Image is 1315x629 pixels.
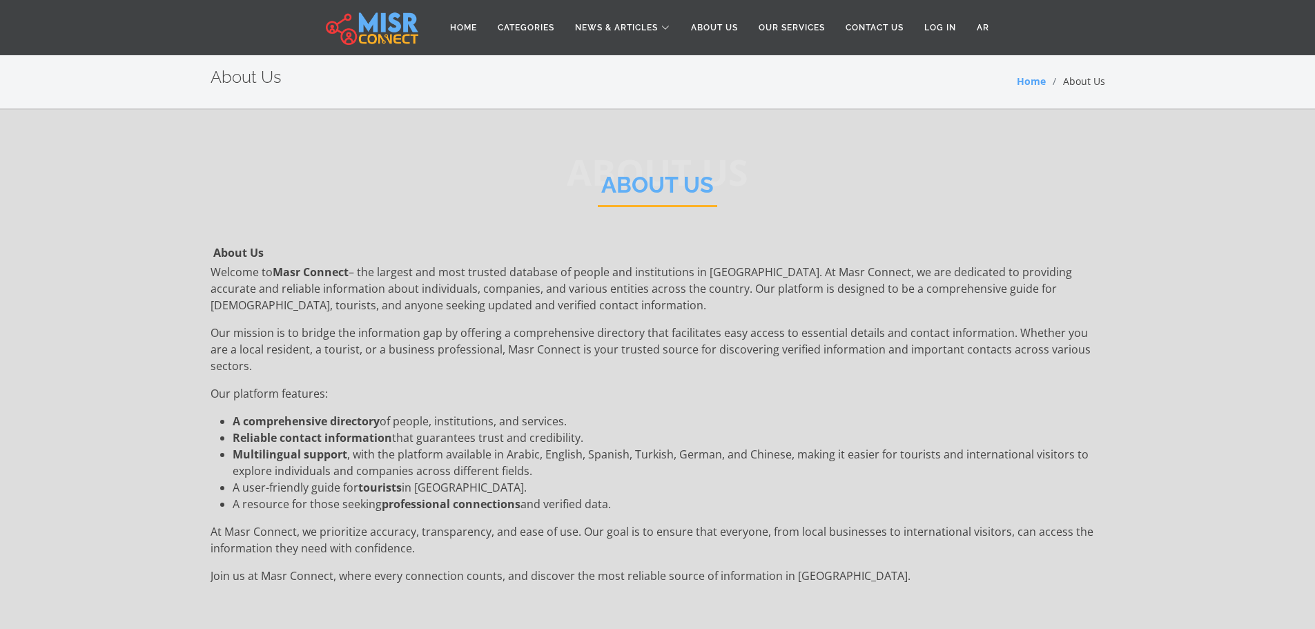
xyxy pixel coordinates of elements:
[382,496,520,512] strong: professional connections
[358,480,402,495] strong: tourists
[914,14,966,41] a: Log in
[233,414,380,429] strong: A comprehensive directory
[211,325,1105,374] p: Our mission is to bridge the information gap by offering a comprehensive directory that facilitat...
[1046,74,1105,88] li: About Us
[233,447,347,462] strong: Multilingual support
[748,14,835,41] a: Our Services
[326,10,418,45] img: main.misr_connect
[565,14,681,41] a: News & Articles
[211,568,1105,584] p: Join us at Masr Connect, where every connection counts, and discover the most reliable source of ...
[966,14,1000,41] a: AR
[233,446,1105,479] li: , with the platform available in Arabic, English, Spanish, Turkish, German, and Chinese, making i...
[487,14,565,41] a: Categories
[233,496,1105,512] li: A resource for those seeking and verified data.
[233,429,1105,446] li: that guarantees trust and credibility.
[575,21,658,34] span: News & Articles
[211,264,1105,313] p: Welcome to – the largest and most trusted database of people and institutions in [GEOGRAPHIC_DATA...
[211,385,1105,402] p: Our platform features:
[681,14,748,41] a: About Us
[213,245,264,260] strong: About Us
[835,14,914,41] a: Contact Us
[233,479,1105,496] li: A user-friendly guide for in [GEOGRAPHIC_DATA].
[211,68,282,88] h2: About Us
[233,430,392,445] strong: Reliable contact information
[598,172,717,207] h2: About Us
[440,14,487,41] a: Home
[1017,75,1046,88] a: Home
[233,413,1105,429] li: of people, institutions, and services.
[211,523,1105,557] p: At Masr Connect, we prioritize accuracy, transparency, and ease of use. Our goal is to ensure tha...
[273,264,349,280] strong: Masr Connect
